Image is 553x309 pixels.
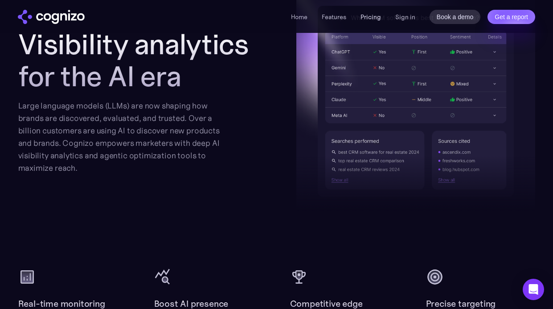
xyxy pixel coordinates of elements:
[291,13,307,21] a: Home
[322,13,346,21] a: Features
[154,268,172,286] img: query stats icon
[395,12,415,22] a: Sign in
[18,28,279,92] h2: Visibility analytics for the AI era
[360,13,381,21] a: Pricing
[487,10,535,24] a: Get a report
[18,100,221,174] div: Large language models (LLMs) are now shaping how brands are discovered, evaluated, and trusted. O...
[18,268,36,286] img: analytics icon
[18,10,85,24] a: home
[426,268,444,286] img: target icon
[523,279,544,300] div: Open Intercom Messenger
[290,268,308,286] img: cup icon
[430,10,481,24] a: Book a demo
[18,10,85,24] img: cognizo logo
